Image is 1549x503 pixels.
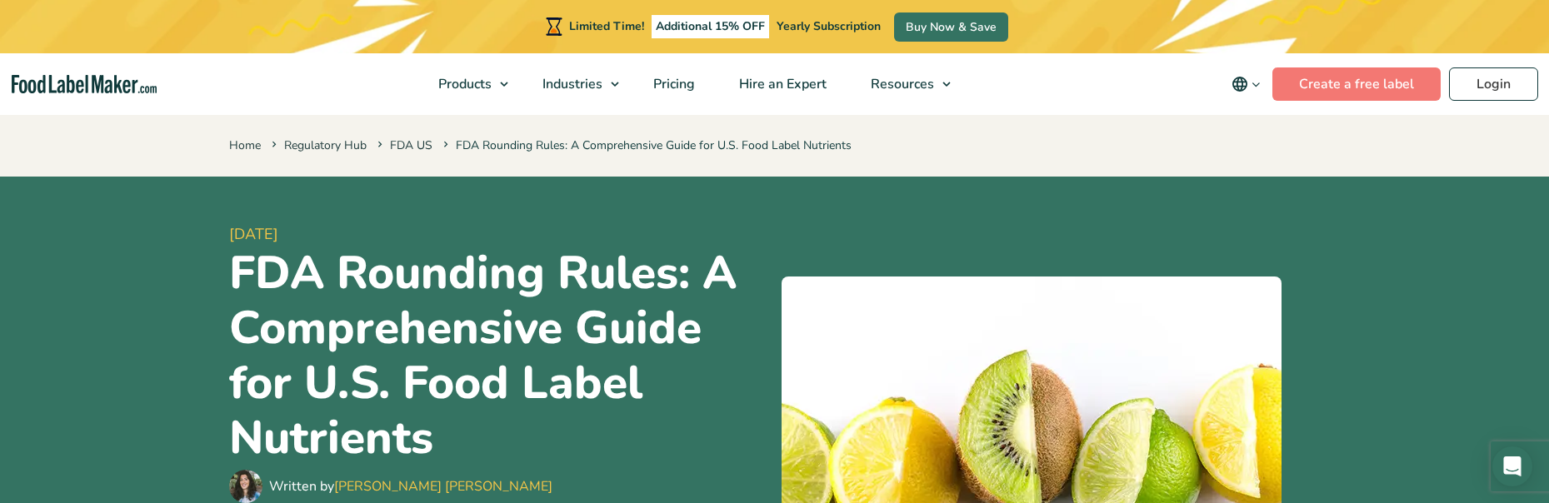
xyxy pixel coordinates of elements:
[521,53,627,115] a: Industries
[1449,67,1538,101] a: Login
[417,53,517,115] a: Products
[433,75,493,93] span: Products
[269,476,552,496] div: Written by
[652,15,769,38] span: Additional 15% OFF
[229,246,768,466] h1: FDA Rounding Rules: A Comprehensive Guide for U.S. Food Label Nutrients
[734,75,828,93] span: Hire an Expert
[537,75,604,93] span: Industries
[229,470,262,503] img: Maria Abi Hanna - Food Label Maker
[717,53,845,115] a: Hire an Expert
[1492,446,1532,486] div: Open Intercom Messenger
[648,75,697,93] span: Pricing
[777,18,881,34] span: Yearly Subscription
[1272,67,1441,101] a: Create a free label
[866,75,936,93] span: Resources
[284,137,367,153] a: Regulatory Hub
[569,18,644,34] span: Limited Time!
[894,12,1008,42] a: Buy Now & Save
[632,53,713,115] a: Pricing
[229,223,768,246] span: [DATE]
[390,137,432,153] a: FDA US
[440,137,852,153] span: FDA Rounding Rules: A Comprehensive Guide for U.S. Food Label Nutrients
[334,477,552,496] a: [PERSON_NAME] [PERSON_NAME]
[229,137,261,153] a: Home
[849,53,959,115] a: Resources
